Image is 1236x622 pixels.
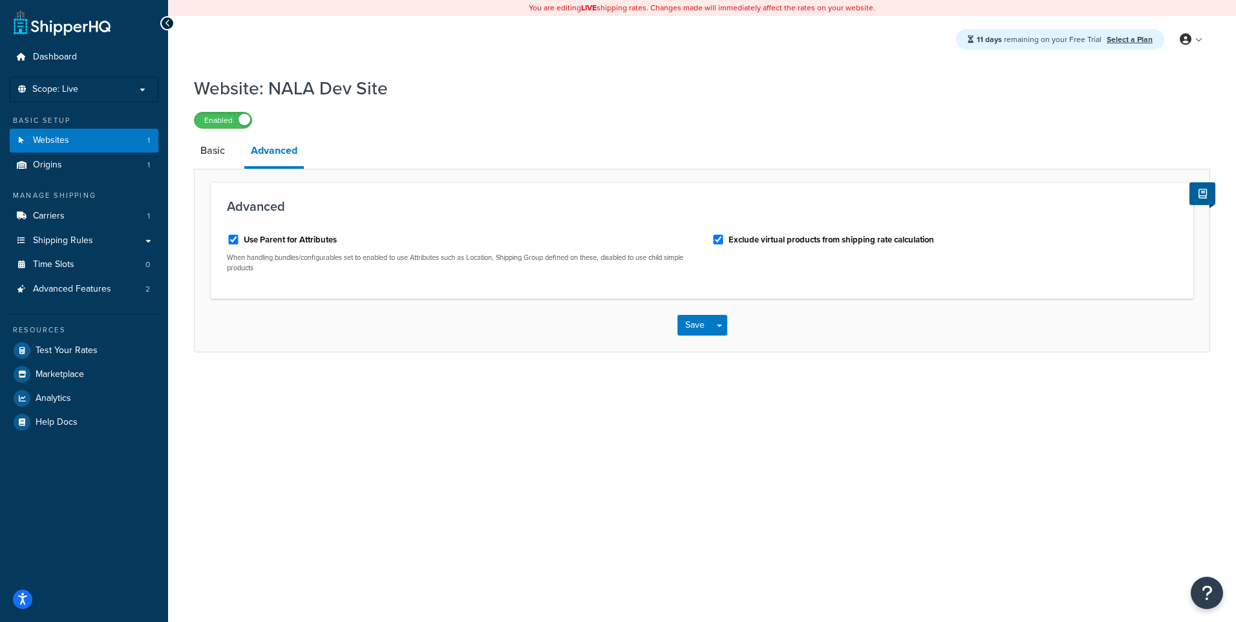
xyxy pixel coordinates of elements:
div: Manage Shipping [10,190,158,201]
span: remaining on your Free Trial [977,34,1103,45]
span: Time Slots [33,259,74,270]
span: Analytics [36,393,71,404]
span: 1 [147,135,150,146]
a: Analytics [10,387,158,410]
a: Select a Plan [1107,34,1153,45]
label: Exclude virtual products from shipping rate calculation [729,234,934,246]
label: Use Parent for Attributes [244,234,337,246]
span: Dashboard [33,52,77,63]
a: Shipping Rules [10,229,158,253]
a: Marketplace [10,363,158,386]
a: Basic [194,135,231,166]
li: Origins [10,153,158,177]
button: Save [677,315,712,336]
a: Advanced [244,135,304,169]
span: Carriers [33,211,65,222]
a: Websites1 [10,129,158,153]
span: 2 [145,284,150,295]
label: Enabled [195,113,251,128]
a: Help Docs [10,411,158,434]
strong: 11 days [977,34,1002,45]
span: 1 [147,211,150,222]
div: Resources [10,325,158,336]
span: Marketplace [36,369,84,380]
p: When handling bundles/configurables set to enabled to use Attributes such as Location, Shipping G... [227,253,692,273]
a: Advanced Features2 [10,277,158,301]
b: LIVE [581,2,597,14]
span: 0 [145,259,150,270]
a: Test Your Rates [10,339,158,362]
span: Test Your Rates [36,345,98,356]
span: Shipping Rules [33,235,93,246]
a: Carriers1 [10,204,158,228]
li: Advanced Features [10,277,158,301]
a: Origins1 [10,153,158,177]
div: Basic Setup [10,115,158,126]
a: Dashboard [10,45,158,69]
li: Time Slots [10,253,158,277]
li: Websites [10,129,158,153]
span: 1 [147,160,150,171]
a: Time Slots0 [10,253,158,277]
span: Help Docs [36,417,78,428]
span: Origins [33,160,62,171]
button: Open Resource Center [1191,577,1223,609]
button: Show Help Docs [1189,182,1215,205]
span: Advanced Features [33,284,111,295]
span: Websites [33,135,69,146]
span: Scope: Live [32,84,78,95]
h1: Website: NALA Dev Site [194,76,1194,101]
h3: Advanced [227,199,1177,213]
li: Carriers [10,204,158,228]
